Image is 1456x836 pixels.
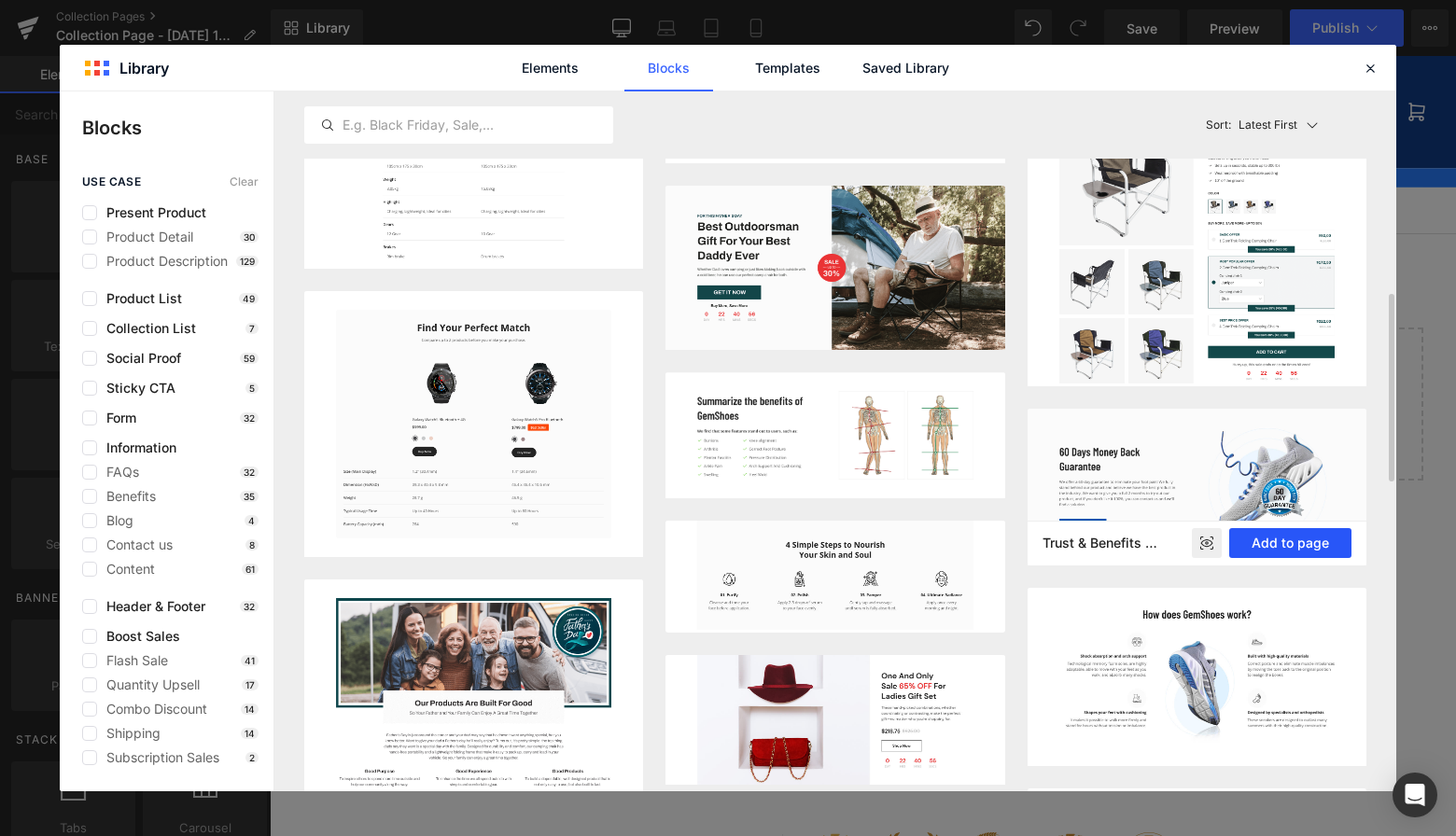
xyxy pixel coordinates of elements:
span: » [55,147,61,161]
p: 129 [236,256,259,267]
div: Open Intercom Messenger [1393,773,1437,817]
img: image [665,521,1004,630]
p: 17 [242,679,259,690]
span: Contact us [97,537,173,552]
span: Form [97,411,136,425]
img: Judge.me Bronze Authentic Shop medal [614,776,674,836]
button: Zoeken [633,38,722,75]
span: Quantity Upsell [97,677,200,692]
span: Present Product [97,205,206,220]
a: Scheppach [658,113,775,131]
button: Add to page [1229,528,1351,558]
p: 5 [245,383,259,394]
div: Bronze Authentic Shop. At least 80% of published reviews are verified reviews [614,776,674,836]
p: [EMAIL_ADDRESS][DOMAIN_NAME] [770,50,931,78]
a: Elements [506,45,595,91]
p: 32 [240,467,259,478]
span: Information [97,440,176,455]
img: image [304,291,643,557]
p: Blocks [82,114,273,142]
a: Metaalbewerking [486,113,642,131]
a: Blocks [624,45,713,91]
p: 59 [240,353,259,364]
span: Boost Sales [97,629,180,644]
p: 41 [241,655,259,666]
img: image [1028,588,1366,766]
input: Zoek producten [373,35,726,78]
p: 49 [239,293,259,304]
span: Blog [97,513,133,528]
span: Content [97,562,155,577]
a: Onze merken [790,113,918,131]
img: image [1028,92,1366,402]
span: Benefits [97,489,156,504]
span: MZS Gereedschap [67,147,166,161]
span: NL (EUR €) [967,49,1057,63]
a: Explore Blocks [418,315,586,353]
p: or Drag & Drop elements from left sidebar [63,368,1124,381]
span: Product List [97,291,182,306]
img: Judge.me Gold Verified Reviews Shop medal [536,776,595,836]
input: E.g. Black Friday, Sale,... [305,114,612,136]
span: Sort: [1206,118,1231,132]
a: Home [19,147,50,161]
span: Collection List [97,321,196,336]
div: Bronze Monthly Record Shop. Achieved an all-time record of 13 published verified reviews within o... [771,776,831,836]
p: 32 [240,601,259,612]
p: [PHONE_NUMBER] [770,34,931,50]
div: Preview [1192,528,1222,558]
a: Add Single Section [601,315,769,353]
img: image [665,186,1004,351]
span: Combo Discount [97,702,207,717]
p: 30 [240,231,259,243]
a: Auto gereedschap [23,113,185,131]
img: Judge.me Bronze Transparent Shop medal [693,776,752,836]
p: 35 [240,491,259,502]
p: 2 [245,752,259,763]
p: 14 [241,728,259,739]
img: Judge.me Top 10% Shops medal [849,776,909,836]
h5: Trust & Benefits / GemShoes [1043,535,1159,551]
p: 8 [245,539,259,550]
span: Product Description [97,254,228,269]
div: Gold Verified Reviews Shop. Obtained at least 100 reviews submitted by genuine customers with pro... [536,776,595,836]
span: Sticky CTA [97,381,175,396]
p: 32 [240,412,259,424]
span: Product Detail [97,230,193,244]
img: MZS Gereedschap [19,33,215,79]
p: Latest First [1239,117,1297,133]
span: Header & Footer [97,599,205,614]
a: Saved Library [861,45,950,91]
span: Flash Sale [97,653,168,668]
img: Nederland [967,49,986,63]
div: Top 10% Shops. Top 10% shops that obtained and published the most verified reviews of all time [849,776,909,836]
span: Subscription Sales [97,750,219,765]
a: Templates [743,45,832,91]
span: Clear [230,175,259,188]
p: 7 [245,323,259,334]
p: 14 [241,704,259,715]
span: Social Proof [97,351,181,366]
button: Latest FirstSort:Latest First [1198,91,1366,159]
span: Zoeken [666,48,713,64]
p: 61 [242,564,259,575]
img: image [1028,409,1366,565]
div: Bronze Transparent Shop. Published at least 80% of verified reviews received in total [693,776,752,836]
button: Nederland NL (EUR €) [967,35,1067,77]
img: image [665,655,1004,785]
a: Judge.me Bronze Monthly Record Shop medal 13 [771,776,831,836]
a: Frezen & Zagen [326,113,471,131]
img: image [304,579,643,806]
p: 4 [245,515,259,526]
span: FAQs [97,465,139,480]
img: image [665,372,1004,498]
span: Shipping [97,726,161,741]
span: use case [82,175,141,188]
a: Catalogus [200,113,310,131]
a: Judge.me Gold Verified Reviews Shop medal 180 [536,776,595,836]
img: Judge.me Bronze Monthly Record Shop medal [771,776,831,836]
